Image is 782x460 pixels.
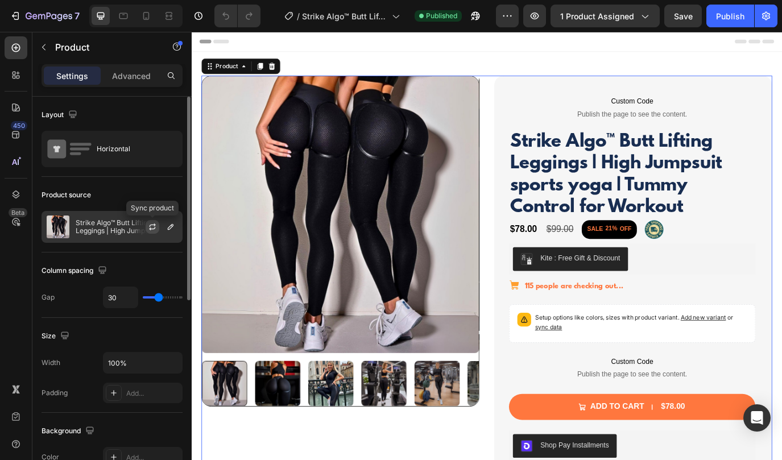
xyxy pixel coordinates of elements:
span: sync data [397,337,428,346]
div: Column spacing [42,263,109,279]
img: gempages_534826193967383692-855af351-a42a-4d35-bb2b-1246f34cd07b.svg [523,217,546,240]
div: Padding [42,388,68,398]
div: $78.00 [367,221,400,236]
p: Advanced [112,70,151,82]
img: Strike Algo™ Butt Lifting Leggings | High Jumpsuit sports yoga | Tummy Control for Workout Strike... [196,380,249,433]
span: / [297,10,300,22]
div: Kite : Free Gift & Discount [403,256,495,268]
div: Horizontal [97,136,166,162]
button: Publish [706,5,754,27]
div: Gap [42,292,55,302]
div: 450 [11,121,27,130]
div: Background [42,424,97,439]
img: Strike Algo™ Butt Lifting Leggings | High Jumpsuit sports yoga | Tummy Control for Workout Strike... [73,380,126,433]
div: Add to Cart [461,428,523,440]
span: Custom Code [367,73,652,87]
div: Size [42,329,72,344]
div: Open Intercom Messenger [743,404,771,432]
iframe: Design area [192,32,782,460]
div: OFF [493,222,510,235]
button: 7 [5,5,85,27]
div: Beta [9,208,27,217]
span: Publish the page to see the content. [367,390,652,401]
img: Strike Algo™ Butt Lifting Leggings | High Jumpsuit sports yoga | Tummy Control for Workout Strike... [135,380,187,433]
div: Product [26,35,56,45]
span: 1 product assigned [560,10,634,22]
div: Width [42,358,60,368]
button: Kite : Free Gift & Discount [371,249,504,276]
div: 21% [477,222,493,234]
img: product feature img [47,216,69,238]
p: Settings [56,70,88,82]
img: CMn-lpTL4P8CEAE=.png [380,256,394,270]
input: Auto [104,287,138,308]
div: $78.00 [541,426,572,441]
button: Save [664,5,702,27]
div: $99.00 [409,221,442,236]
p: Setup options like colors, sizes with product variant. [397,325,642,347]
p: 7 [75,9,80,23]
div: Undo/Redo [214,5,260,27]
span: Published [426,11,457,21]
span: Publish the page to see the content. [367,89,652,101]
img: Strike Algo™ Butt Lifting Leggings | High Jumpsuit sports yoga | Tummy Control for Workout Strike... [258,380,310,433]
button: Add to Cart [367,418,652,449]
p: Strike Algo™ Butt Lifting Leggings | High Jumpsuit sports yoga | Tummy Control for Workout [76,219,177,235]
div: Publish [716,10,744,22]
span: Save [674,11,693,21]
img: Strike Algo™ Butt Lifting Leggings | High Jumpsuit sports yoga | Tummy Control for Workout Strike... [319,380,371,433]
div: Product source [42,190,91,200]
p: 115 people are checking out... [385,288,499,301]
button: 1 product assigned [551,5,660,27]
h1: Strike Algo™ Butt Lifting Leggings | High Jumpsuit sports yoga | Tummy Control for Workout [367,114,652,217]
span: Strike Algo™ Butt Lifting Leggings | High Jumpsuit sports yoga | Tummy Control for Workout [302,10,387,22]
div: SALE [456,222,477,235]
div: Add... [126,388,180,399]
input: Auto [104,353,182,373]
span: Add new variant [565,326,618,334]
div: Layout [42,107,80,123]
p: Product [55,40,152,54]
span: Custom Code [367,374,652,388]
